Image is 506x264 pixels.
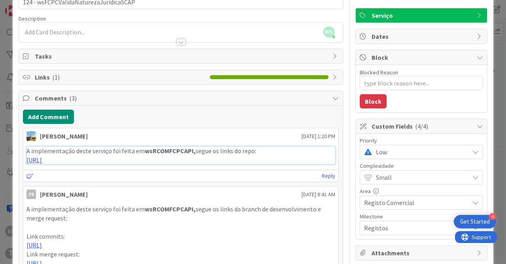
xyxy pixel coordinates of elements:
span: Tasks [35,51,329,61]
div: Milestone [360,214,483,219]
span: BS [323,27,334,38]
span: [DATE] 8:41 AM [302,190,335,199]
span: ( 1 ) [52,73,60,81]
span: Registo Comercial [364,197,465,208]
span: Links [35,72,206,82]
button: Add Comment [23,110,74,124]
div: Area [360,188,483,194]
span: Block [372,53,473,62]
span: Attachments [372,248,473,258]
div: Get Started [460,218,490,226]
a: Reply [322,171,335,181]
img: DG [26,131,36,141]
div: Priority [360,138,483,143]
span: Custom Fields [372,122,473,131]
p: A implementação deste serviço foi feita em segue os links da branch de desenvolvimento e merge re... [26,205,335,222]
span: [DATE] 1:20 PM [302,132,335,141]
strong: wsRCOMFCPCAPI, [145,147,196,155]
p: A implementação deste serviço foi feita em segue os links do repo: [26,146,335,156]
label: Blocked Reason [360,69,398,76]
span: Link commits: [26,232,65,240]
span: Low [376,146,465,158]
div: FS [26,190,36,199]
strong: wsRCOMFCPCAPI, [145,205,196,213]
span: Description [19,15,46,22]
span: Small [376,172,465,183]
span: Comments [35,93,329,103]
a: [URL] [26,156,42,164]
div: Complexidade [360,163,483,169]
span: Dates [372,32,473,41]
div: [PERSON_NAME] [40,131,88,141]
span: Support [17,1,36,11]
div: 4 [489,213,496,220]
div: Open Get Started checklist, remaining modules: 4 [454,215,496,228]
span: Serviço [372,11,473,20]
a: [URL] [26,241,42,249]
span: ( 4/4 ) [415,122,428,130]
span: ( 3 ) [69,94,77,102]
span: Link merge request: [26,250,80,258]
div: [PERSON_NAME] [40,190,88,199]
button: Block [360,94,387,108]
span: Registos [364,222,465,234]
